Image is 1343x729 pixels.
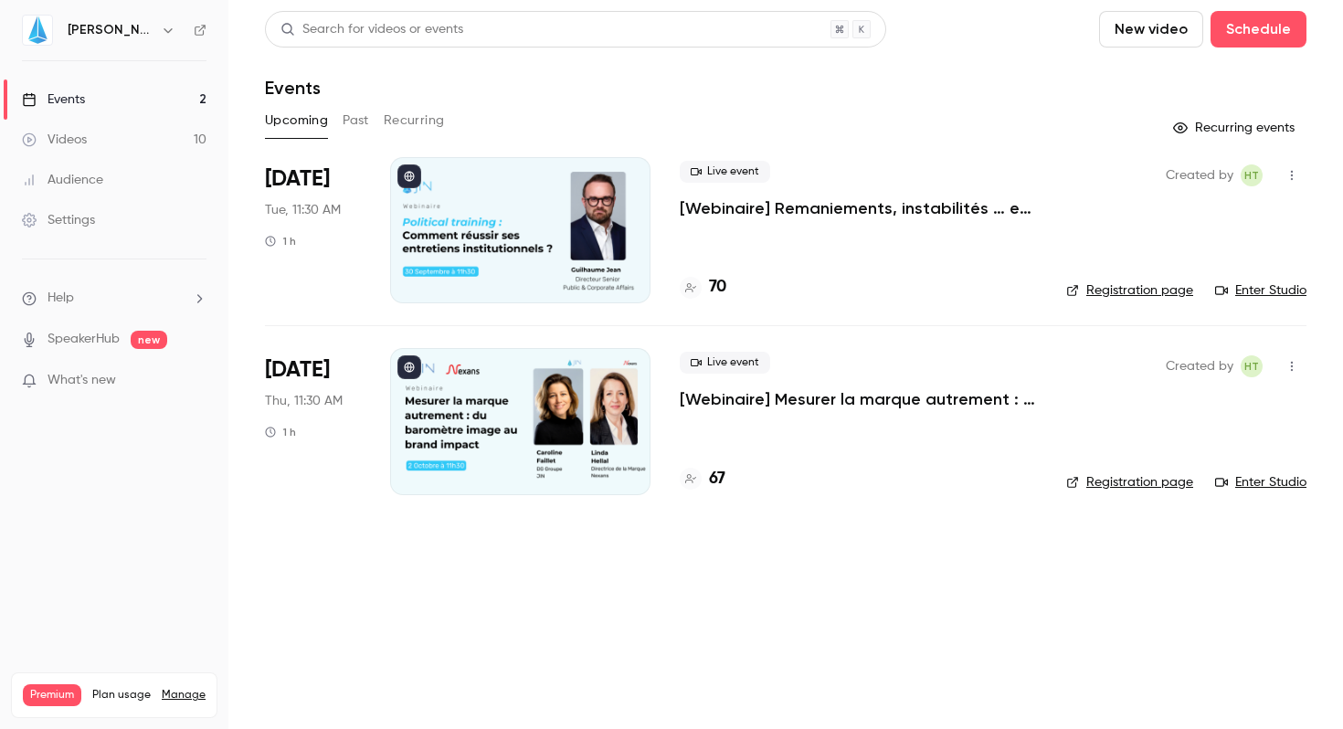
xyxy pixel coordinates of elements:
span: HT [1244,355,1259,377]
a: [Webinaire] Mesurer la marque autrement : du baromètre image au brand impact [680,388,1037,410]
button: New video [1099,11,1203,48]
span: [DATE] [265,164,330,194]
span: Help [48,289,74,308]
button: Recurring events [1165,113,1306,143]
span: Tue, 11:30 AM [265,201,341,219]
a: Enter Studio [1215,473,1306,491]
h4: 70 [709,275,726,300]
div: Audience [22,171,103,189]
div: Settings [22,211,95,229]
a: SpeakerHub [48,330,120,349]
div: Oct 2 Thu, 11:30 AM (Europe/Paris) [265,348,361,494]
span: [DATE] [265,355,330,385]
span: Live event [680,352,770,374]
li: help-dropdown-opener [22,289,206,308]
h6: [PERSON_NAME] [68,21,153,39]
a: 70 [680,275,726,300]
a: 67 [680,467,725,491]
div: Sep 30 Tue, 11:30 AM (Europe/Paris) [265,157,361,303]
div: Events [22,90,85,109]
div: Search for videos or events [280,20,463,39]
span: Created by [1166,355,1233,377]
span: new [131,331,167,349]
h4: 67 [709,467,725,491]
a: Manage [162,688,206,703]
span: Hugo Tauzin [1241,355,1263,377]
iframe: Noticeable Trigger [185,373,206,389]
div: 1 h [265,234,296,248]
span: HT [1244,164,1259,186]
span: Created by [1166,164,1233,186]
div: 1 h [265,425,296,439]
span: Thu, 11:30 AM [265,392,343,410]
a: Registration page [1066,281,1193,300]
button: Past [343,106,369,135]
div: Videos [22,131,87,149]
h1: Events [265,77,321,99]
span: Live event [680,161,770,183]
button: Schedule [1211,11,1306,48]
span: What's new [48,371,116,390]
a: Registration page [1066,473,1193,491]
a: [Webinaire] Remaniements, instabilités … et impact : comment réussir ses entretiens institutionne... [680,197,1037,219]
a: Enter Studio [1215,281,1306,300]
span: Hugo Tauzin [1241,164,1263,186]
span: Premium [23,684,81,706]
button: Recurring [384,106,445,135]
span: Plan usage [92,688,151,703]
button: Upcoming [265,106,328,135]
img: JIN [23,16,52,45]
